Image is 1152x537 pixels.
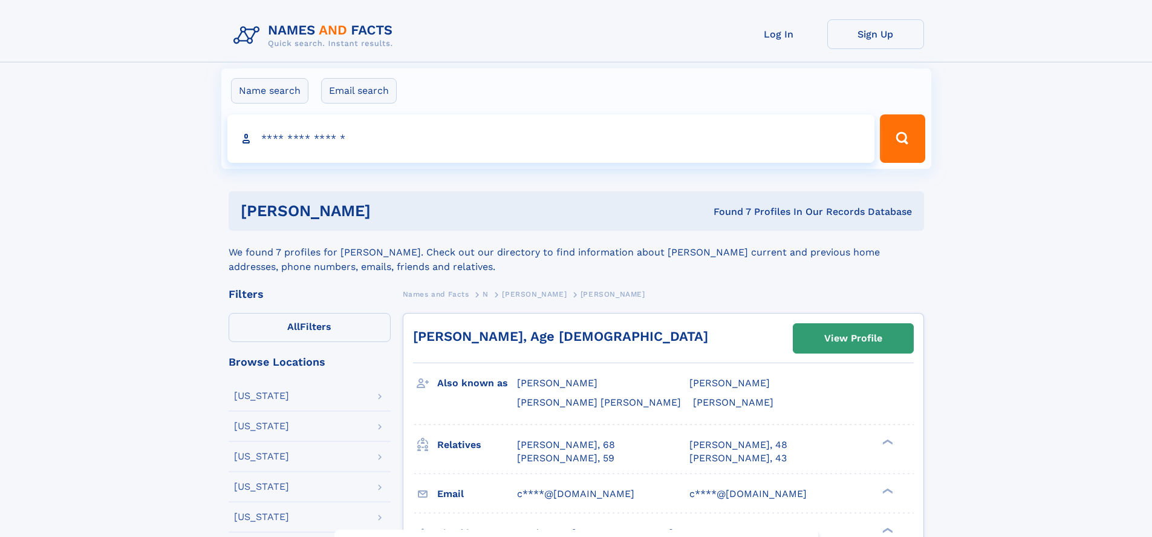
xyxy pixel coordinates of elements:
[483,290,489,298] span: N
[231,78,308,104] label: Name search
[880,114,925,163] button: Search Button
[517,377,597,389] span: [PERSON_NAME]
[693,397,773,408] span: [PERSON_NAME]
[483,286,489,301] a: N
[827,19,924,49] a: Sign Up
[689,452,787,465] a: [PERSON_NAME], 43
[689,438,787,452] a: [PERSON_NAME], 48
[793,324,913,353] a: View Profile
[824,325,882,352] div: View Profile
[227,114,875,163] input: search input
[234,512,289,522] div: [US_STATE]
[689,377,770,389] span: [PERSON_NAME]
[229,19,403,52] img: Logo Names and Facts
[241,203,542,219] h1: [PERSON_NAME]
[731,19,827,49] a: Log In
[287,321,300,332] span: All
[403,286,469,301] a: Names and Facts
[581,290,645,298] span: [PERSON_NAME]
[517,397,681,408] span: [PERSON_NAME] [PERSON_NAME]
[437,373,517,394] h3: Also known as
[234,421,289,431] div: [US_STATE]
[542,205,912,219] div: Found 7 Profiles In Our Records Database
[517,438,615,452] a: [PERSON_NAME], 68
[229,357,391,367] div: Browse Locations
[502,290,567,298] span: [PERSON_NAME]
[229,231,924,274] div: We found 7 profiles for [PERSON_NAME]. Check out our directory to find information about [PERSON_...
[437,435,517,455] h3: Relatives
[229,289,391,300] div: Filters
[234,391,289,401] div: [US_STATE]
[879,526,894,534] div: ❯
[234,482,289,492] div: [US_STATE]
[502,286,567,301] a: [PERSON_NAME]
[437,484,517,504] h3: Email
[234,452,289,461] div: [US_STATE]
[879,438,894,446] div: ❯
[321,78,397,104] label: Email search
[517,452,614,465] a: [PERSON_NAME], 59
[229,313,391,342] label: Filters
[879,487,894,495] div: ❯
[413,329,708,344] a: [PERSON_NAME], Age [DEMOGRAPHIC_DATA]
